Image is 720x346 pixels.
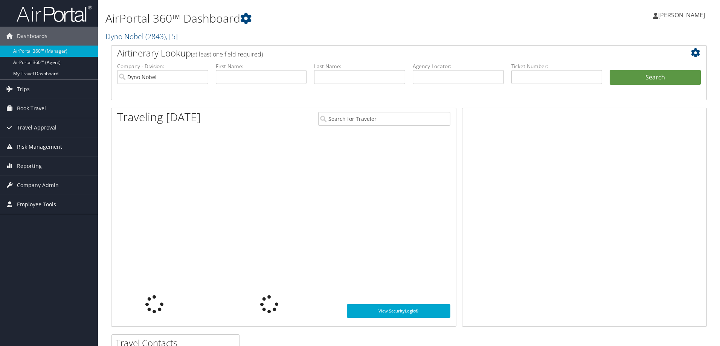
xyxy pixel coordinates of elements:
[17,157,42,175] span: Reporting
[413,62,504,70] label: Agency Locator:
[314,62,405,70] label: Last Name:
[17,176,59,195] span: Company Admin
[216,62,307,70] label: First Name:
[653,4,712,26] a: [PERSON_NAME]
[17,137,62,156] span: Risk Management
[105,31,178,41] a: Dyno Nobel
[347,304,450,318] a: View SecurityLogic®
[17,27,47,46] span: Dashboards
[105,11,510,26] h1: AirPortal 360™ Dashboard
[117,47,651,59] h2: Airtinerary Lookup
[117,62,208,70] label: Company - Division:
[17,118,56,137] span: Travel Approval
[658,11,705,19] span: [PERSON_NAME]
[511,62,603,70] label: Ticket Number:
[145,31,166,41] span: ( 2843 )
[17,5,92,23] img: airportal-logo.png
[17,99,46,118] span: Book Travel
[166,31,178,41] span: , [ 5 ]
[117,109,201,125] h1: Traveling [DATE]
[610,70,701,85] button: Search
[318,112,450,126] input: Search for Traveler
[17,80,30,99] span: Trips
[17,195,56,214] span: Employee Tools
[191,50,263,58] span: (at least one field required)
